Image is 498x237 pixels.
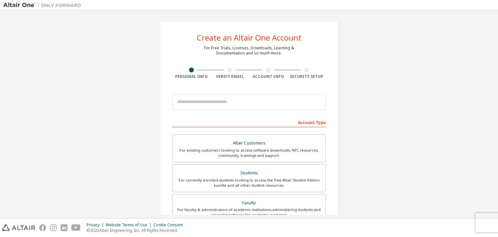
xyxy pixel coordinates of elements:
[249,74,288,79] div: Account Info
[197,34,302,42] div: Create an Altair One Account
[50,224,57,231] img: instagram.svg
[211,74,249,79] div: Verify Email
[204,45,294,56] div: For Free Trials, Licenses, Downloads, Learning & Documentation and so much more.
[71,224,81,231] img: youtube.svg
[153,222,187,228] div: Cookie Consent
[2,224,35,231] img: altair_logo.svg
[176,148,322,158] div: For existing customers looking to access software downloads, HPC resources, community, trainings ...
[39,224,46,231] img: facebook.svg
[172,74,211,79] div: Personal Info
[87,228,187,233] p: © 2025 Altair Engineering, Inc. All Rights Reserved.
[176,178,322,188] div: For currently enrolled students looking to access the free Altair Student Edition bundle and all ...
[3,2,84,8] img: Altair One
[176,207,322,218] div: For faculty & administrators of academic institutions administering students and accessing softwa...
[87,222,106,228] div: Privacy
[176,168,322,178] div: Students
[106,222,153,228] div: Website Terms of Use
[172,117,326,127] div: Account Type
[176,198,322,207] div: Faculty
[288,74,326,79] div: Security Setup
[61,224,67,231] img: linkedin.svg
[176,139,322,148] div: Altair Customers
